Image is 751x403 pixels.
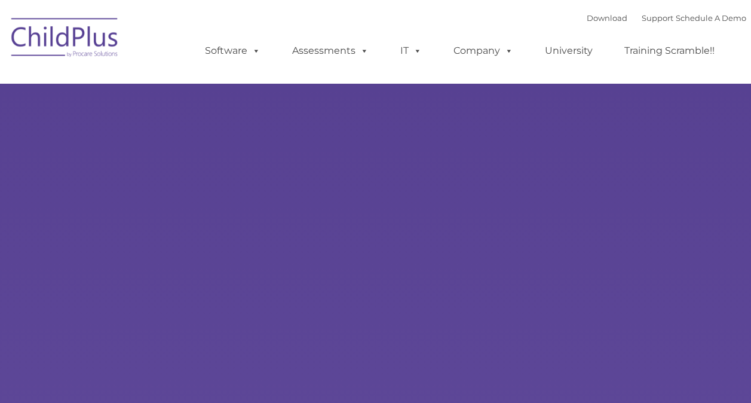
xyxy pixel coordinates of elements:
img: ChildPlus by Procare Solutions [5,10,125,69]
a: Download [587,13,627,23]
a: IT [388,39,434,63]
a: Support [642,13,673,23]
a: University [533,39,605,63]
a: Training Scramble!! [612,39,727,63]
a: Company [442,39,525,63]
a: Software [193,39,272,63]
a: Schedule A Demo [676,13,746,23]
a: Assessments [280,39,381,63]
font: | [587,13,746,23]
